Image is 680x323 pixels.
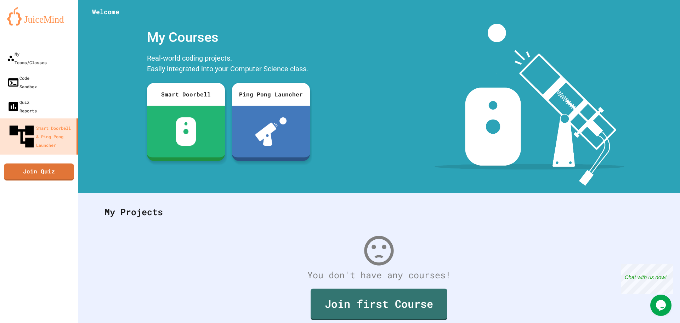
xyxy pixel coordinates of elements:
[4,163,74,180] a: Join Quiz
[232,83,310,106] div: Ping Pong Launcher
[311,289,447,320] a: Join first Course
[147,83,225,106] div: Smart Doorbell
[7,74,37,91] div: Code Sandbox
[650,295,673,316] iframe: chat widget
[255,117,287,146] img: ppl-with-ball.png
[97,268,661,282] div: You don't have any courses!
[7,50,47,67] div: My Teams/Classes
[176,117,196,146] img: sdb-white.svg
[7,7,71,26] img: logo-orange.svg
[7,122,74,151] div: Smart Doorbell & Ping Pong Launcher
[621,264,673,294] iframe: chat widget
[97,198,661,226] div: My Projects
[435,24,624,186] img: banner-image-my-projects.png
[7,98,37,115] div: Quiz Reports
[143,51,313,78] div: Real-world coding projects. Easily integrated into your Computer Science class.
[143,24,313,51] div: My Courses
